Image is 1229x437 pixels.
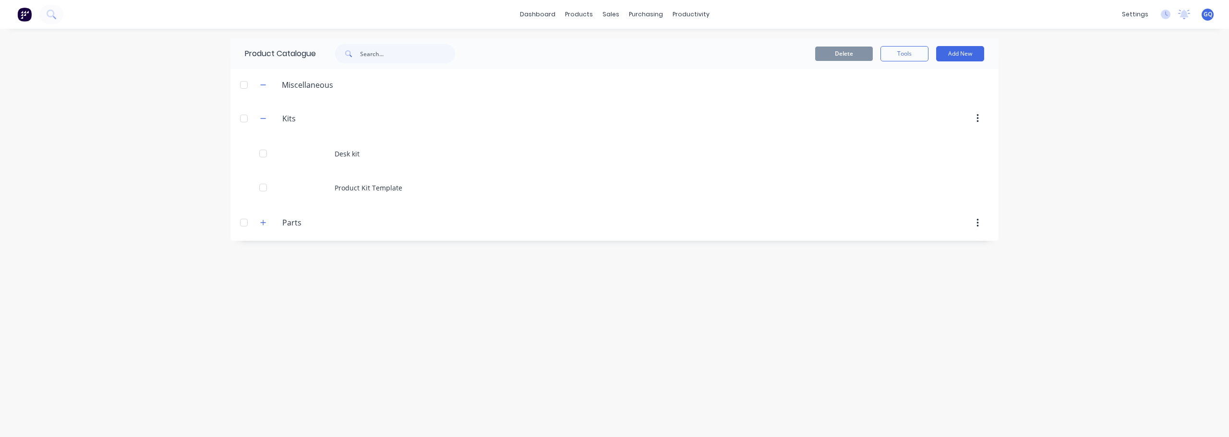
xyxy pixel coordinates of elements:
a: dashboard [515,7,560,22]
div: Product Catalogue [230,38,316,69]
input: Search... [360,44,455,63]
input: Enter category name [282,217,396,228]
div: purchasing [624,7,668,22]
button: Add New [936,46,984,61]
button: Tools [880,46,928,61]
div: products [560,7,598,22]
div: sales [598,7,624,22]
button: Delete [815,47,873,61]
div: Desk kit [230,137,999,171]
img: Factory [17,7,32,22]
input: Enter category name [282,113,396,124]
span: GQ [1204,10,1212,19]
div: productivity [668,7,714,22]
div: Product Kit Template [230,171,999,205]
div: Miscellaneous [274,79,341,91]
div: settings [1117,7,1153,22]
